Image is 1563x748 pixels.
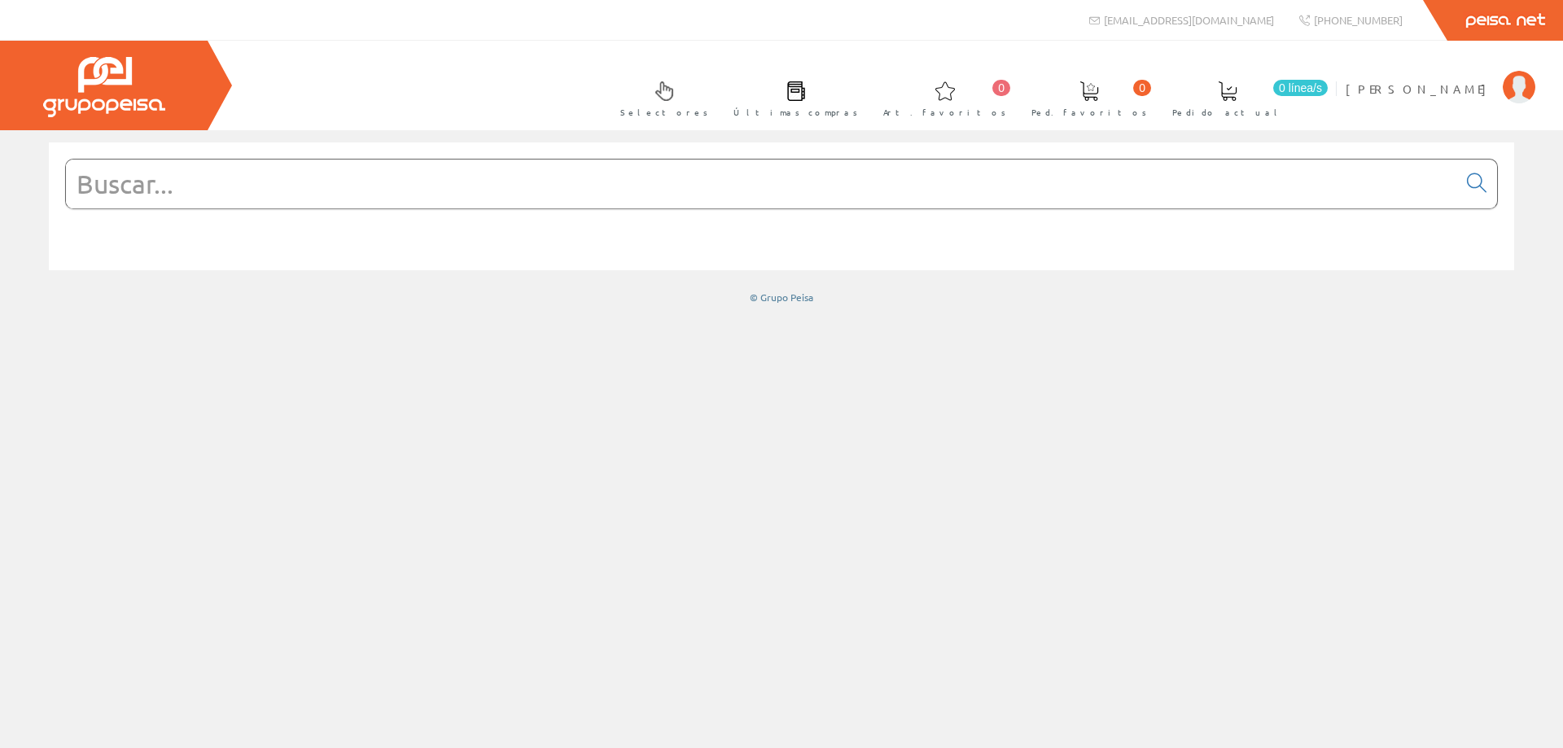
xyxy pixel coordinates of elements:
[1031,104,1147,120] span: Ped. favoritos
[1346,68,1535,83] a: [PERSON_NAME]
[1273,80,1328,96] span: 0 línea/s
[604,68,716,127] a: Selectores
[992,80,1010,96] span: 0
[883,104,1006,120] span: Art. favoritos
[620,104,708,120] span: Selectores
[717,68,866,127] a: Últimas compras
[1133,80,1151,96] span: 0
[1346,81,1495,97] span: [PERSON_NAME]
[49,291,1514,304] div: © Grupo Peisa
[1172,104,1283,120] span: Pedido actual
[1104,13,1274,27] span: [EMAIL_ADDRESS][DOMAIN_NAME]
[66,160,1457,208] input: Buscar...
[1314,13,1403,27] span: [PHONE_NUMBER]
[43,57,165,117] img: Grupo Peisa
[733,104,858,120] span: Últimas compras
